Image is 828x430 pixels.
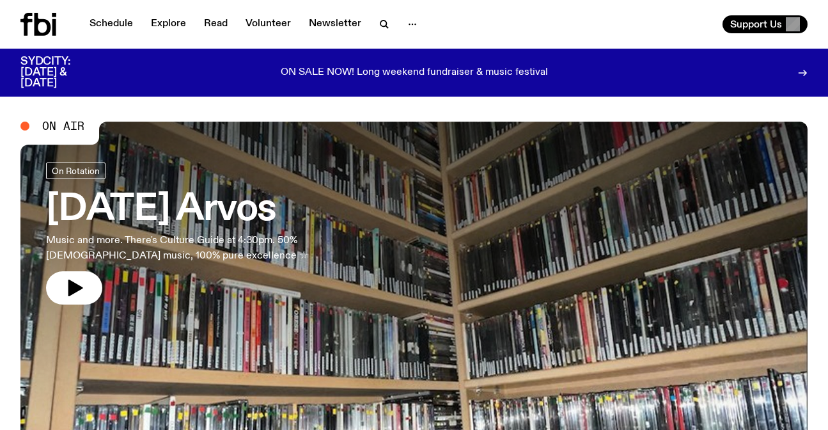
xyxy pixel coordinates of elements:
[143,15,194,33] a: Explore
[82,15,141,33] a: Schedule
[46,163,373,305] a: [DATE] ArvosMusic and more. There's Culture Guide at 4:30pm. 50% [DEMOGRAPHIC_DATA] music, 100% p...
[281,67,548,79] p: ON SALE NOW! Long weekend fundraiser & music festival
[42,120,84,132] span: On Air
[20,56,102,89] h3: SYDCITY: [DATE] & [DATE]
[52,166,100,175] span: On Rotation
[46,192,373,228] h3: [DATE] Arvos
[46,163,105,179] a: On Rotation
[730,19,782,30] span: Support Us
[301,15,369,33] a: Newsletter
[46,233,373,264] p: Music and more. There's Culture Guide at 4:30pm. 50% [DEMOGRAPHIC_DATA] music, 100% pure excellen...
[196,15,235,33] a: Read
[238,15,299,33] a: Volunteer
[723,15,808,33] button: Support Us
